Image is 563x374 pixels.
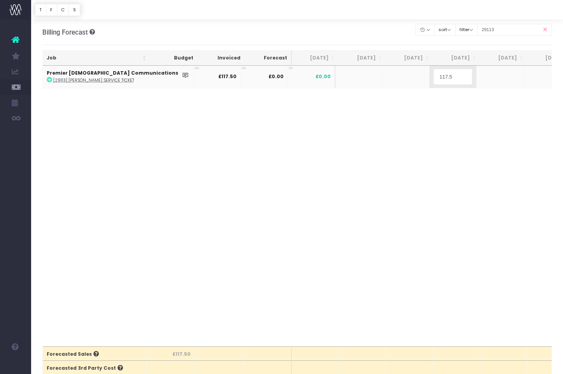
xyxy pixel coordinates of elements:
th: Job: activate to sort column ascending [43,51,150,66]
img: images/default_profile_image.png [10,358,21,370]
button: T [35,4,46,16]
span: Forecasted Sales [47,351,99,358]
button: S [68,4,80,16]
th: Aug 25: activate to sort column ascending [292,51,339,66]
abbr: [29113] Carol Service Ticket [53,77,134,83]
button: F [46,4,57,16]
th: Sep 25: activate to sort column ascending [339,51,386,66]
strong: £117.50 [218,73,237,80]
th: Invoiced [197,51,244,66]
th: Forecast [244,51,292,66]
button: sort [434,24,456,36]
input: Search... [477,24,552,36]
th: Dec 25: activate to sort column ascending [480,51,527,66]
div: Vertical button group [35,4,80,16]
td: : [43,66,194,87]
strong: Premier [DEMOGRAPHIC_DATA] Communications Lt... [47,70,189,76]
button: C [57,4,69,16]
span: Billing Forecast [42,28,88,36]
th: Nov 25: activate to sort column ascending [433,51,480,66]
strong: £0.00 [268,73,284,80]
th: £117.50 [147,346,195,360]
th: Oct 25: activate to sort column ascending [386,51,433,66]
button: filter [455,24,478,36]
span: £0.00 [316,73,331,80]
th: Budget [150,51,197,66]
